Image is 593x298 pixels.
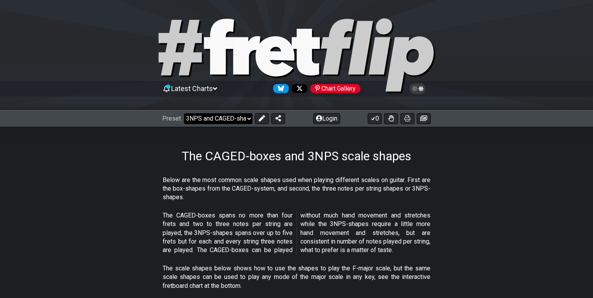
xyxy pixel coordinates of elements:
a: Follow #fretflip at Bluesky [270,84,289,93]
button: Toggle Dexterity for all fretkits [384,113,398,124]
div: Chart Gallery [311,84,360,93]
a: #fretflip at Pinterest [307,84,360,93]
span: Toggle light / dark theme [413,85,422,92]
p: Below are the most common scale shapes used when playing different scales on guitar. First are th... [163,176,430,202]
p: The scale shapes below shows how to use the shapes to play the F-major scale, but the same scale ... [163,264,430,290]
h1: The CAGED-boxes and 3NPS scale shapes [182,149,411,163]
button: Create image [417,113,431,124]
button: Edit Preset [255,113,269,124]
a: Follow #fretflip at X [289,84,307,93]
button: 0 [368,113,382,124]
button: Share Preset [271,113,285,124]
button: Print [400,113,414,124]
button: Login [313,113,340,124]
p: The CAGED-boxes spans no more than four frets and two to three notes per string are played, the 3... [163,211,430,255]
select: Preset [184,113,253,124]
span: Latest Charts [171,84,213,93]
span: Preset [162,115,181,122]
